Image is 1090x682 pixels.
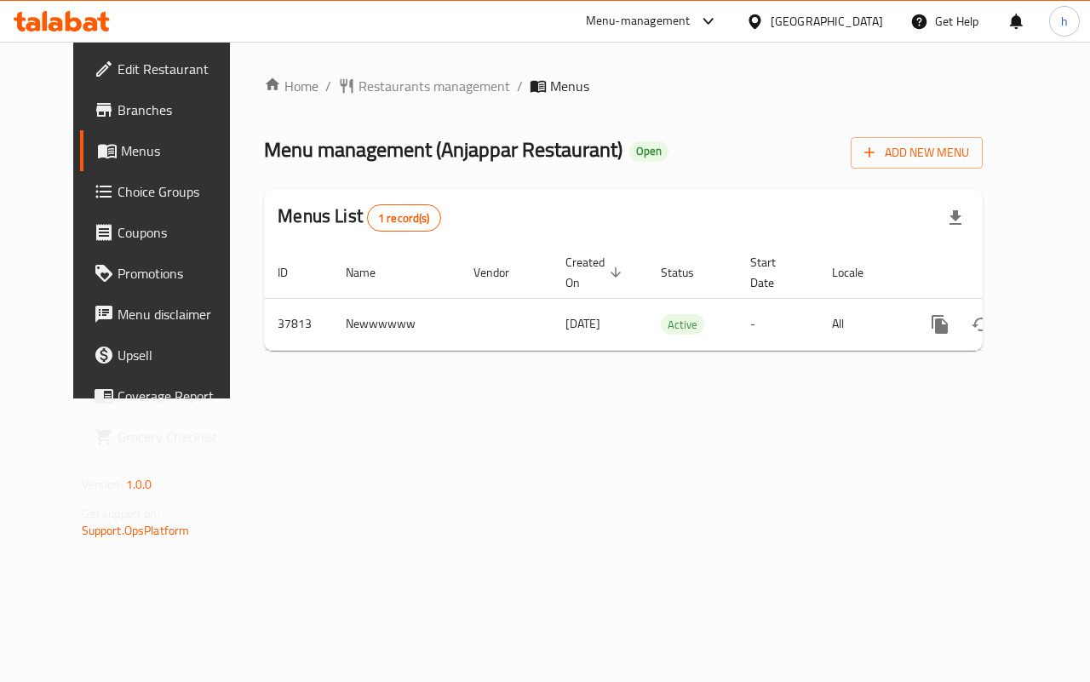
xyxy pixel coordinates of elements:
div: Menu-management [586,11,691,32]
a: Support.OpsPlatform [82,519,190,542]
nav: breadcrumb [264,76,983,96]
span: Grocery Checklist [118,427,242,447]
span: Start Date [750,252,798,293]
li: / [325,76,331,96]
button: Add New Menu [851,137,983,169]
h2: Menus List [278,203,440,232]
a: Grocery Checklist [80,416,255,457]
span: Open [629,144,668,158]
span: Add New Menu [864,142,969,163]
span: Menu management ( Anjappar Restaurant ) [264,130,622,169]
a: Branches [80,89,255,130]
div: Export file [935,198,976,238]
td: - [737,298,818,350]
td: All [818,298,906,350]
span: Menu disclaimer [118,304,242,324]
span: Restaurants management [359,76,510,96]
span: Vendor [473,262,531,283]
td: Newwwwww [332,298,460,350]
span: 1 record(s) [368,210,440,226]
a: Home [264,76,318,96]
a: Edit Restaurant [80,49,255,89]
span: Coverage Report [118,386,242,406]
span: Name [346,262,398,283]
span: Edit Restaurant [118,59,242,79]
li: / [517,76,523,96]
a: Choice Groups [80,171,255,212]
a: Menus [80,130,255,171]
div: Total records count [367,204,441,232]
span: Status [661,262,716,283]
a: Upsell [80,335,255,375]
a: Coverage Report [80,375,255,416]
span: Branches [118,100,242,120]
a: Restaurants management [338,76,510,96]
span: [DATE] [565,312,600,335]
span: h [1061,12,1068,31]
span: ID [278,262,310,283]
button: Change Status [961,304,1001,345]
span: Menus [121,140,242,161]
span: Coupons [118,222,242,243]
span: Created On [565,252,627,293]
div: [GEOGRAPHIC_DATA] [771,12,883,31]
a: Coupons [80,212,255,253]
span: Choice Groups [118,181,242,202]
span: 1.0.0 [126,473,152,496]
div: Open [629,141,668,162]
button: more [920,304,961,345]
td: 37813 [264,298,332,350]
div: Active [661,314,704,335]
a: Promotions [80,253,255,294]
span: Version: [82,473,123,496]
span: Menus [550,76,589,96]
span: Promotions [118,263,242,284]
span: Upsell [118,345,242,365]
span: Get support on: [82,502,160,524]
a: Menu disclaimer [80,294,255,335]
span: Active [661,315,704,335]
span: Locale [832,262,886,283]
